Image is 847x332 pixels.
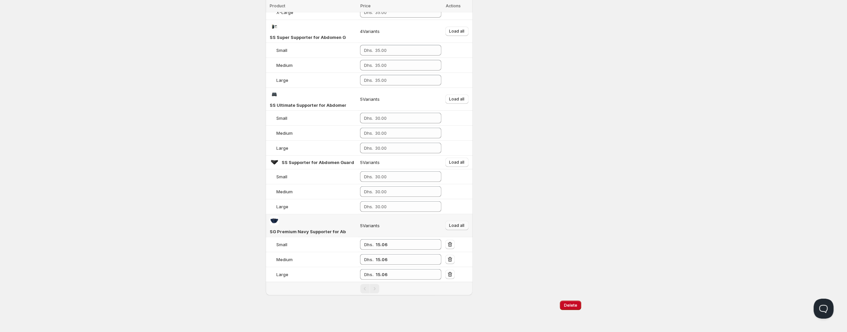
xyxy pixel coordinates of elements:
span: SG Premium Navy Supporter for Abdomen Guard [270,229,375,234]
div: Medium [276,188,293,195]
span: Load all [449,29,465,34]
td: 4 Variants [358,20,443,43]
span: Large [276,145,288,151]
span: Small [276,115,287,121]
span: SS Supporter for Abdomen Guard [282,160,354,165]
input: 35.00 [375,75,431,85]
span: Product [270,3,285,8]
div: SG Premium Navy Supporter for Abdomen Guard [270,228,346,235]
nav: Pagination [266,282,473,295]
span: Load all [449,96,465,102]
strong: Dhs. [364,242,374,247]
div: X-Large [276,9,293,16]
button: Load all [445,27,469,36]
div: Small [276,47,287,54]
span: Load all [449,160,465,165]
span: Medium [276,63,293,68]
span: Dhs. [364,48,373,53]
span: Dhs. [364,189,373,194]
span: Large [276,204,288,209]
span: Small [276,242,287,247]
input: 30.00 [376,254,431,265]
input: 30.00 [375,186,431,197]
span: Large [276,272,288,277]
input: 30.00 [376,269,431,280]
button: Load all [445,221,469,230]
button: Load all [445,94,469,104]
span: Medium [276,130,293,136]
div: Medium [276,256,293,263]
span: Dhs. [364,63,373,68]
span: Price [360,3,371,8]
span: Medium [276,189,293,194]
div: SS Super Supporter for Abdomen Guard [270,34,346,41]
span: Dhs. [364,174,373,179]
iframe: Help Scout Beacon - Open [814,299,834,319]
span: Dhs. [364,78,373,83]
input: 35.00 [375,45,431,56]
td: 5 Variants [358,214,443,237]
span: Dhs. [364,204,373,209]
input: 35.00 [375,7,431,18]
span: X-Large [276,10,293,15]
span: Delete [564,303,577,308]
span: Dhs. [364,130,373,136]
div: Small [276,173,287,180]
button: Delete [560,301,581,310]
input: 35.00 [375,60,431,71]
span: Small [276,174,287,179]
span: Small [276,48,287,53]
span: Load all [449,223,465,228]
span: SS Super Supporter for Abdomen Guard [270,35,356,40]
input: 30.00 [375,171,431,182]
input: 30.00 [375,113,431,123]
strong: Dhs. [364,272,374,277]
div: Large [276,271,288,278]
div: SS Ultimate Supporter for Abdomen Guard [270,102,346,108]
span: Dhs. [364,10,373,15]
span: Dhs. [364,115,373,121]
span: SS Ultimate Supporter for Abdomen Guard [270,102,362,108]
button: Load all [445,158,469,167]
div: Large [276,203,288,210]
td: 5 Variants [358,156,443,169]
div: Small [276,241,287,248]
span: Medium [276,257,293,262]
input: 30.00 [376,239,431,250]
td: 5 Variants [358,88,443,111]
div: SS Supporter for Abdomen Guard [282,159,354,166]
span: Actions [446,3,461,8]
input: 30.00 [375,128,431,138]
strong: Dhs. [364,257,374,262]
input: 30.00 [375,143,431,153]
input: 30.00 [375,201,431,212]
span: Dhs. [364,145,373,151]
span: Large [276,78,288,83]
